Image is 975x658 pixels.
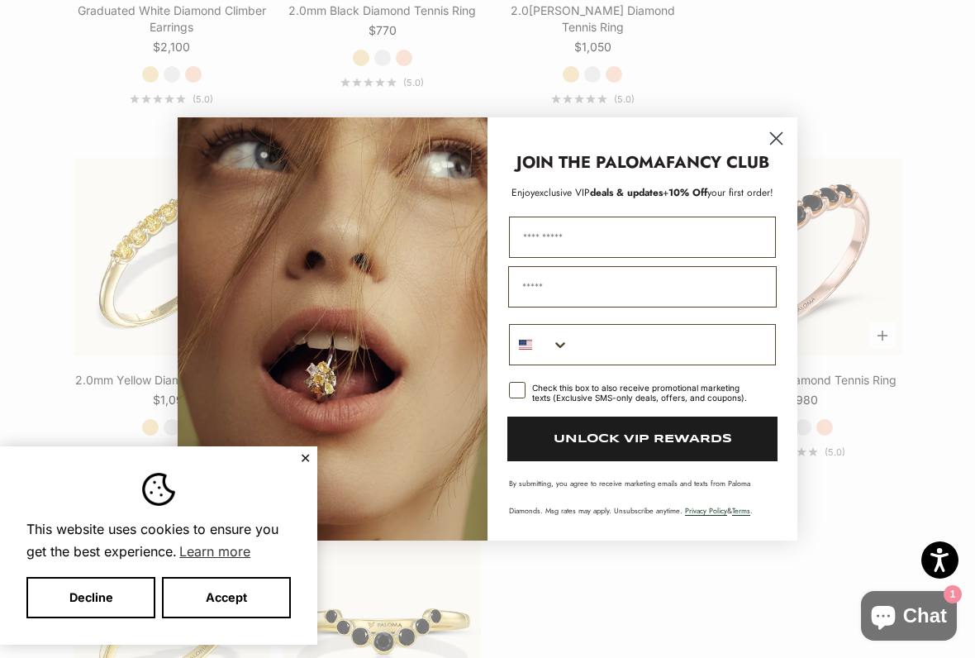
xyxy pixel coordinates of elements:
button: Search Countries [510,325,569,365]
img: Cookie banner [142,473,175,506]
span: Enjoy [511,185,535,200]
span: This website uses cookies to ensure you get the best experience. [26,519,291,564]
img: Loading... [178,117,487,541]
div: Check this box to also receive promotional marketing texts (Exclusive SMS-only deals, offers, and... [532,383,756,403]
button: Decline [26,577,155,618]
span: exclusive VIP [535,185,590,200]
button: Close dialog [762,124,791,153]
span: + your first order! [663,185,773,200]
button: UNLOCK VIP REWARDS [507,417,778,461]
a: Learn more [177,539,253,564]
a: Privacy Policy [685,505,727,516]
img: United States [519,338,532,351]
span: 10% Off [668,185,707,200]
input: First Name [509,217,776,258]
span: deals & updates [535,185,663,200]
button: Accept [162,577,291,618]
a: Terms [732,505,750,516]
input: Email [508,266,777,308]
strong: JOIN THE PALOMA [516,150,666,174]
p: By submitting, you agree to receive marketing emails and texts from Paloma Diamonds. Msg rates ma... [509,478,776,516]
button: Close [300,453,311,463]
span: & . [685,505,753,516]
strong: FANCY CLUB [666,150,769,174]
